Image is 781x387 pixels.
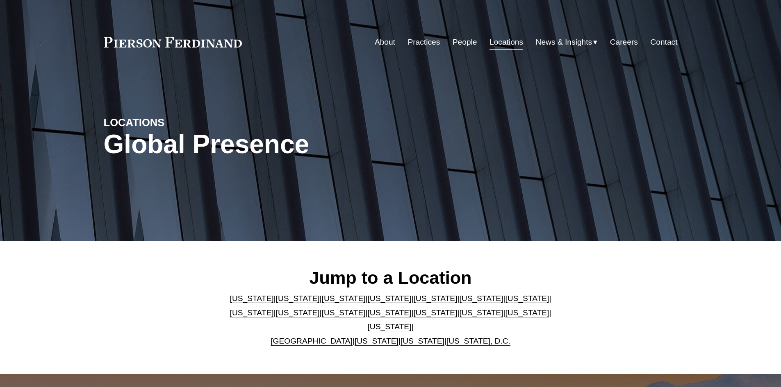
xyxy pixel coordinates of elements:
[276,308,320,317] a: [US_STATE]
[459,308,503,317] a: [US_STATE]
[505,294,549,303] a: [US_STATE]
[104,129,486,159] h1: Global Presence
[276,294,320,303] a: [US_STATE]
[490,34,523,50] a: Locations
[230,294,274,303] a: [US_STATE]
[459,294,503,303] a: [US_STATE]
[536,34,598,50] a: folder dropdown
[322,294,366,303] a: [US_STATE]
[453,34,477,50] a: People
[413,308,457,317] a: [US_STATE]
[536,35,592,50] span: News & Insights
[322,308,366,317] a: [US_STATE]
[446,337,510,345] a: [US_STATE], D.C.
[368,294,412,303] a: [US_STATE]
[223,267,558,288] h2: Jump to a Location
[401,337,444,345] a: [US_STATE]
[104,116,247,129] h4: LOCATIONS
[413,294,457,303] a: [US_STATE]
[223,292,558,348] p: | | | | | | | | | | | | | | | | | |
[355,337,398,345] a: [US_STATE]
[505,308,549,317] a: [US_STATE]
[368,322,412,331] a: [US_STATE]
[230,308,274,317] a: [US_STATE]
[650,34,677,50] a: Contact
[368,308,412,317] a: [US_STATE]
[271,337,353,345] a: [GEOGRAPHIC_DATA]
[408,34,440,50] a: Practices
[610,34,638,50] a: Careers
[375,34,395,50] a: About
